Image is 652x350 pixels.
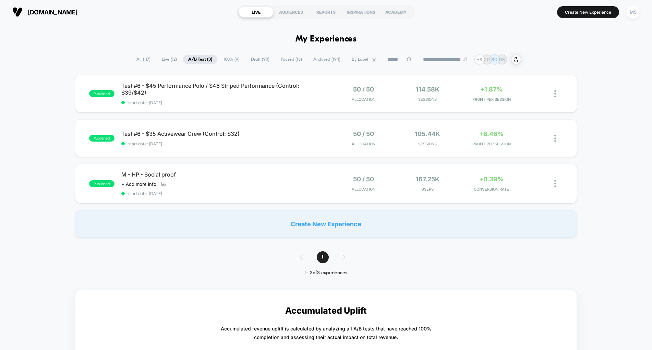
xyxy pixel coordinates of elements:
[308,55,346,64] span: Archived ( 194 )
[276,55,307,64] span: Paused ( 15 )
[352,187,375,192] span: Allocation
[343,7,378,17] div: INSPIRATIONS
[121,191,326,196] span: start date: [DATE]
[89,135,114,142] span: published
[10,7,80,17] button: [DOMAIN_NAME]
[352,142,375,146] span: Allocation
[309,7,343,17] div: REPORTS
[295,34,357,44] h1: My Experiences
[317,251,329,263] span: 1
[378,7,413,17] div: ACADEMY
[89,180,114,187] span: published
[121,130,326,137] span: Test #6 - $35 Activewear Crew (Control: $32)
[121,100,326,105] span: start date: [DATE]
[492,57,497,62] p: SC
[463,57,467,61] img: end
[479,176,504,183] span: +0.39%
[28,9,77,16] span: [DOMAIN_NAME]
[285,305,367,316] p: Accumulated Uplift
[12,7,23,17] img: Visually logo
[397,142,458,146] span: Sessions
[554,135,556,142] img: close
[624,5,642,19] button: MS
[416,176,439,183] span: 167.25k
[557,6,619,18] button: Create New Experience
[89,90,114,97] span: published
[353,130,374,137] span: 50 / 50
[479,130,504,137] span: +6.46%
[218,55,245,64] span: 100% ( 9 )
[397,97,458,102] span: Sessions
[293,270,359,276] div: 1 - 3 of 3 experiences
[416,86,439,93] span: 114.58k
[75,210,577,238] div: Create New Experience
[397,187,458,192] span: Users
[121,181,156,187] span: + Add more info
[274,7,309,17] div: AUDIENCES
[121,141,326,146] span: start date: [DATE]
[352,57,368,62] span: By Label
[246,55,275,64] span: Draft ( 90 )
[461,97,522,102] span: PROFIT PER SESSION
[474,55,484,64] div: + 8
[352,97,375,102] span: Allocation
[221,324,432,341] p: Accumulated revenue uplift is calculated by analyzing all A/B tests that have reached 100% comple...
[480,86,503,93] span: +1.87%
[239,7,274,17] div: LIVE
[121,82,326,96] span: Test #6 - $45 Performance Polo / $48 Striped Performance (Control: $39/$42)
[484,57,490,62] p: CO
[626,5,640,19] div: MS
[121,171,326,178] span: M - HP - Social proof
[157,55,182,64] span: Live ( 12 )
[499,57,505,62] p: DB
[461,187,522,192] span: CONVERSION RATE
[131,55,156,64] span: All ( 117 )
[554,90,556,97] img: close
[353,86,374,93] span: 50 / 50
[554,180,556,187] img: close
[183,55,217,64] span: A/B Test ( 3 )
[461,142,522,146] span: PROFIT PER SESSION
[353,176,374,183] span: 50 / 50
[415,130,440,137] span: 105.44k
